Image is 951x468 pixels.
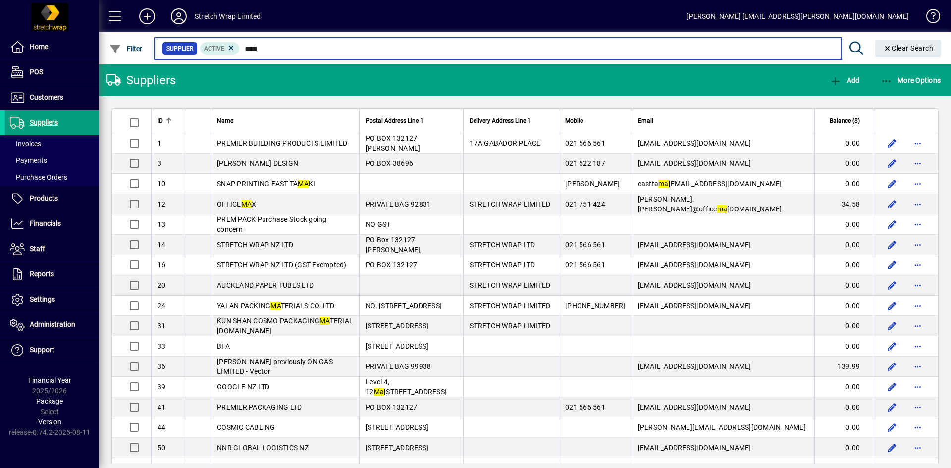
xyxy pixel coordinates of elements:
[814,316,874,336] td: 0.00
[881,76,941,84] span: More Options
[638,444,751,452] span: [EMAIL_ADDRESS][DOMAIN_NAME]
[38,418,61,426] span: Version
[658,180,669,188] em: ma
[814,214,874,235] td: 0.00
[814,336,874,357] td: 0.00
[910,379,926,395] button: More options
[638,195,782,213] span: [PERSON_NAME].[PERSON_NAME]@office [DOMAIN_NAME]
[884,379,900,395] button: Edit
[30,245,45,253] span: Staff
[200,42,240,55] mat-chip: Activation Status: Active
[366,403,417,411] span: PO BOX 132127
[638,159,751,167] span: [EMAIL_ADDRESS][DOMAIN_NAME]
[910,237,926,253] button: More options
[638,363,751,370] span: [EMAIL_ADDRESS][DOMAIN_NAME]
[217,180,315,188] span: SNAP PRINTING EAST TA KI
[5,262,99,287] a: Reports
[814,357,874,377] td: 139.99
[884,399,900,415] button: Edit
[217,302,335,310] span: YALAN PACKING TERIALS CO. LTD
[366,236,422,254] span: PO Box 132127 [PERSON_NAME],
[5,287,99,312] a: Settings
[910,399,926,415] button: More options
[319,317,330,325] em: MA
[109,45,143,52] span: Filter
[374,388,384,396] em: Ma
[5,85,99,110] a: Customers
[163,7,195,25] button: Profile
[158,200,166,208] span: 12
[366,261,417,269] span: PO BOX 132127
[5,152,99,169] a: Payments
[470,302,550,310] span: STRETCH WRAP LIMITED
[470,241,535,249] span: STRETCH WRAP LTD
[366,378,447,396] span: Level 4, 12 [STREET_ADDRESS]
[158,302,166,310] span: 24
[910,298,926,313] button: More options
[883,44,934,52] span: Clear Search
[158,342,166,350] span: 33
[875,40,942,57] button: Clear
[158,115,180,126] div: ID
[217,317,353,335] span: KUN SHAN COSMO PACKAGING TERIAL [DOMAIN_NAME]
[366,220,391,228] span: NO GST
[830,115,860,126] span: Balance ($)
[470,261,535,269] span: STRETCH WRAP LTD
[217,159,298,167] span: [PERSON_NAME] DESIGN
[158,444,166,452] span: 50
[565,139,605,147] span: 021 566 561
[884,135,900,151] button: Edit
[158,241,166,249] span: 14
[565,302,626,310] span: [PHONE_NUMBER]
[565,403,605,411] span: 021 566 561
[565,200,605,208] span: 021 751 424
[30,43,48,51] span: Home
[884,298,900,313] button: Edit
[366,159,413,167] span: PO BOX 38696
[158,322,166,330] span: 31
[217,403,302,411] span: PREMIER PACKAGING LTD
[298,180,309,188] em: MA
[878,71,944,89] button: More Options
[5,211,99,236] a: Financials
[910,277,926,293] button: More options
[106,72,176,88] div: Suppliers
[366,342,428,350] span: [STREET_ADDRESS]
[366,363,431,370] span: PRIVATE BAG 99938
[217,423,275,431] span: COSMIC CABLING
[687,8,909,24] div: [PERSON_NAME] [EMAIL_ADDRESS][PERSON_NAME][DOMAIN_NAME]
[366,444,428,452] span: [STREET_ADDRESS]
[884,359,900,374] button: Edit
[814,194,874,214] td: 34.58
[158,159,161,167] span: 3
[107,40,145,57] button: Filter
[30,270,54,278] span: Reports
[638,115,808,126] div: Email
[814,154,874,174] td: 0.00
[10,173,67,181] span: Purchase Orders
[241,200,252,208] em: MA
[884,419,900,435] button: Edit
[830,76,859,84] span: Add
[910,338,926,354] button: More options
[270,302,281,310] em: MA
[470,281,550,289] span: STRETCH WRAP LIMITED
[638,115,653,126] span: Email
[217,215,327,233] span: PREM PACK Purchase Stock going concern
[910,135,926,151] button: More options
[158,423,166,431] span: 44
[470,322,550,330] span: STRETCH WRAP LIMITED
[158,363,166,370] span: 36
[638,423,806,431] span: [PERSON_NAME][EMAIL_ADDRESS][DOMAIN_NAME]
[366,302,442,310] span: NO. [STREET_ADDRESS]
[910,257,926,273] button: More options
[884,338,900,354] button: Edit
[30,93,63,101] span: Customers
[565,159,605,167] span: 021 522 187
[827,71,862,89] button: Add
[158,139,161,147] span: 1
[919,2,939,34] a: Knowledge Base
[884,216,900,232] button: Edit
[158,180,166,188] span: 10
[158,220,166,228] span: 13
